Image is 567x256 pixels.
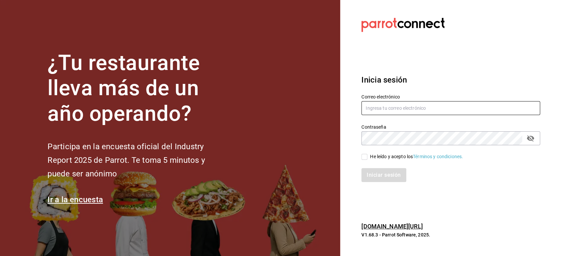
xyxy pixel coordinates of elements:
a: [DOMAIN_NAME][URL] [361,223,423,230]
label: Contraseña [361,124,540,129]
p: V1.68.3 - Parrot Software, 2025. [361,231,540,238]
a: Términos y condiciones. [413,154,463,159]
input: Ingresa tu correo electrónico [361,101,540,115]
button: passwordField [525,133,536,144]
div: He leído y acepto los [370,153,463,160]
h3: Inicia sesión [361,74,540,86]
h2: Participa en la encuesta oficial del Industry Report 2025 de Parrot. Te toma 5 minutos y puede se... [47,140,227,180]
label: Correo electrónico [361,94,540,99]
a: Ir a la encuesta [47,195,103,204]
h1: ¿Tu restaurante lleva más de un año operando? [47,50,227,127]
